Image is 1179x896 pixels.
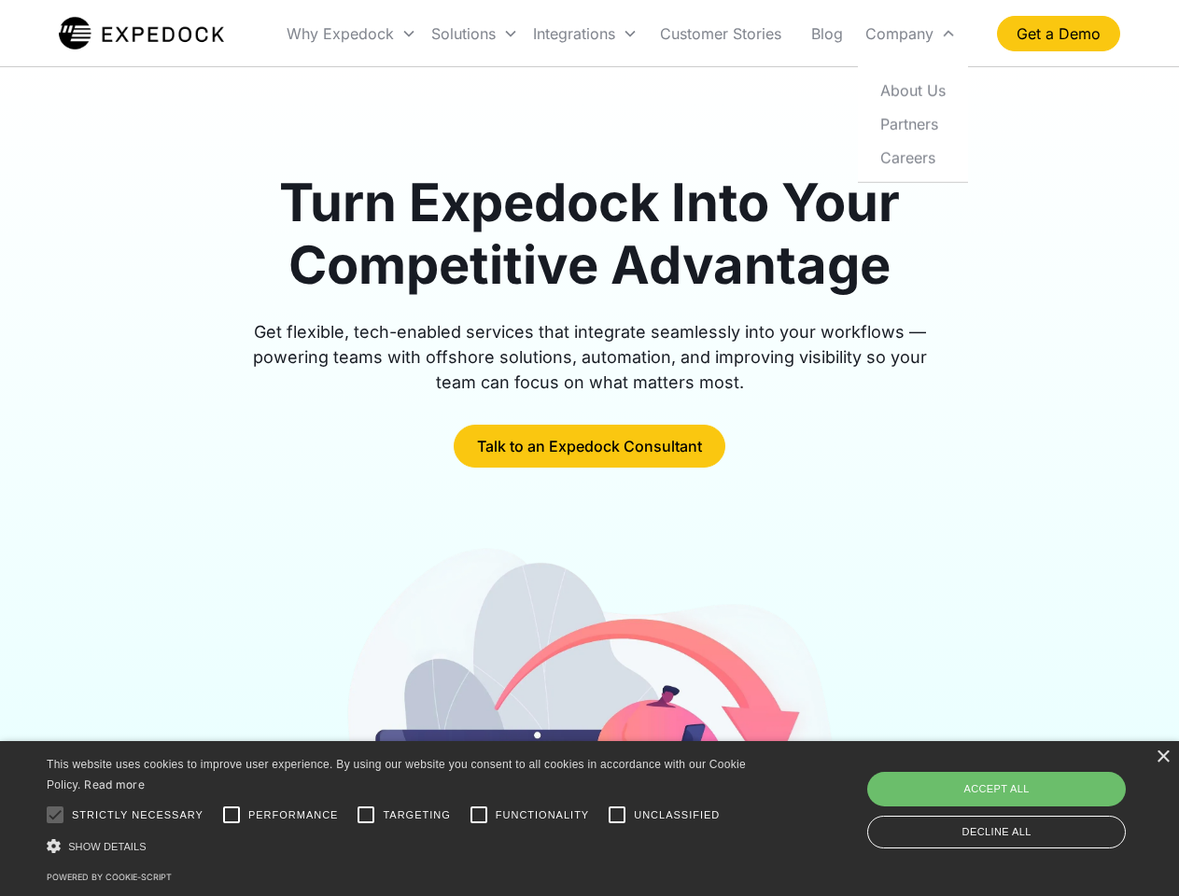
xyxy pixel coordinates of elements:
a: Talk to an Expedock Consultant [454,425,725,468]
a: About Us [865,73,961,106]
div: Company [858,2,963,65]
img: Expedock Logo [59,15,224,52]
a: Blog [796,2,858,65]
div: Why Expedock [279,2,424,65]
a: home [59,15,224,52]
div: Company [865,24,933,43]
div: Integrations [526,2,645,65]
div: Solutions [424,2,526,65]
a: Careers [865,140,961,174]
h1: Turn Expedock Into Your Competitive Advantage [232,172,948,297]
nav: Company [858,65,968,182]
span: Targeting [383,807,450,823]
a: Get a Demo [997,16,1120,51]
div: Get flexible, tech-enabled services that integrate seamlessly into your workflows — powering team... [232,319,948,395]
div: Why Expedock [287,24,394,43]
span: Functionality [496,807,589,823]
div: Solutions [431,24,496,43]
span: This website uses cookies to improve user experience. By using our website you consent to all coo... [47,758,746,792]
div: Integrations [533,24,615,43]
a: Partners [865,106,961,140]
span: Strictly necessary [72,807,204,823]
a: Read more [84,777,145,791]
div: Show details [47,836,752,856]
a: Customer Stories [645,2,796,65]
span: Show details [68,841,147,852]
span: Unclassified [634,807,720,823]
iframe: Chat Widget [868,694,1179,896]
a: Powered by cookie-script [47,872,172,882]
span: Performance [248,807,339,823]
